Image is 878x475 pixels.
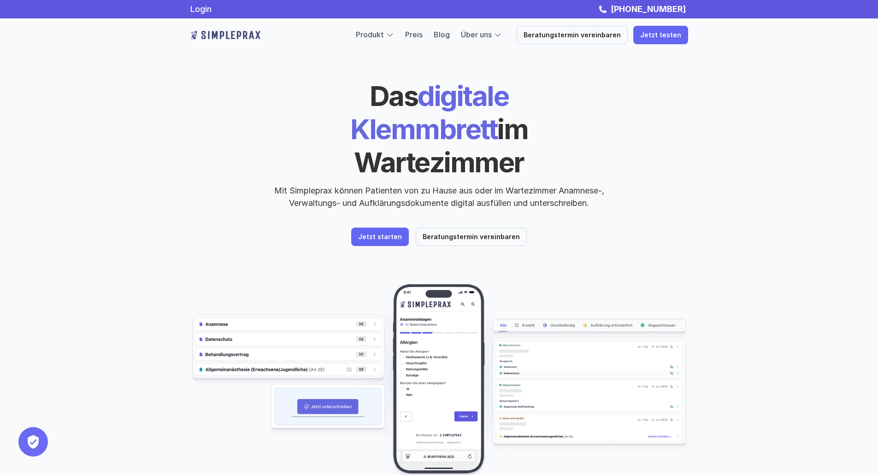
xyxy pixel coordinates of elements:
[416,228,527,246] a: Beratungstermin vereinbaren
[370,79,418,112] span: Das
[280,79,598,179] h1: digitale Klemmbrett
[611,4,686,14] strong: [PHONE_NUMBER]
[423,233,520,241] p: Beratungstermin vereinbaren
[266,184,612,209] p: Mit Simpleprax können Patienten von zu Hause aus oder im Wartezimmer Anamnese-, Verwaltungs- und ...
[524,31,621,39] p: Beratungstermin vereinbaren
[434,30,450,39] a: Blog
[356,30,384,39] a: Produkt
[405,30,423,39] a: Preis
[640,31,681,39] p: Jetzt testen
[190,4,212,14] a: Login
[517,26,628,44] a: Beratungstermin vereinbaren
[354,112,533,179] span: im Wartezimmer
[461,30,492,39] a: Über uns
[358,233,402,241] p: Jetzt starten
[608,4,688,14] a: [PHONE_NUMBER]
[633,26,688,44] a: Jetzt testen
[351,228,409,246] a: Jetzt starten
